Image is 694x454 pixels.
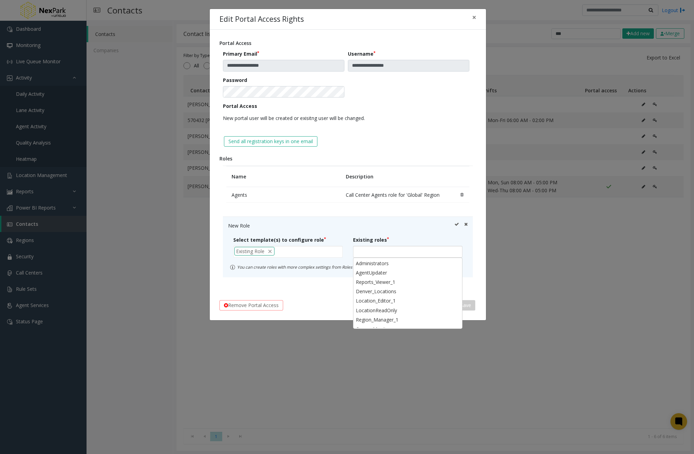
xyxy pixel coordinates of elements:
td: Agents [226,187,341,203]
label: Select template(s) to configure role [233,236,326,243]
li: Location_Editor_1 [354,296,461,305]
button: Save [456,300,475,311]
th: Name [226,166,341,187]
h4: Edit Portal Access Rights [219,14,304,25]
div: New Role [228,222,250,229]
span: delete [267,248,273,255]
li: Region_Manager_1 [354,315,461,324]
label: Existing roles [353,236,389,243]
button: Send all registration keys in one email [224,136,317,147]
label: Password [223,76,247,84]
span: × [472,12,476,22]
label: Primary Email [223,50,259,57]
div: You can create roles with more complex settings from Roles page. You can add or remove roles to u... [228,262,468,272]
li: Denver_Locations [354,287,461,296]
button: Remove Portal Access [219,300,283,311]
button: Close [467,9,481,26]
li: AgentUpdater [354,268,461,277]
label: Portal Access [223,102,257,110]
span: Portal Access [219,40,251,46]
li: Administrators [354,259,461,268]
label: Username [348,50,376,57]
p: New portal user will be created or exisitng user will be changed. [223,112,469,124]
img: infoIcon.svg [230,265,235,270]
li: Queue_Monitor [354,324,461,334]
span: Roles [219,155,232,162]
li: LocationReadOnly [354,306,461,315]
td: Call Center Agents role for 'Global' Region [341,187,455,203]
span: Existing Role [236,248,264,255]
th: Description [341,166,455,187]
li: Reports_Viewer_1 [354,277,461,287]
